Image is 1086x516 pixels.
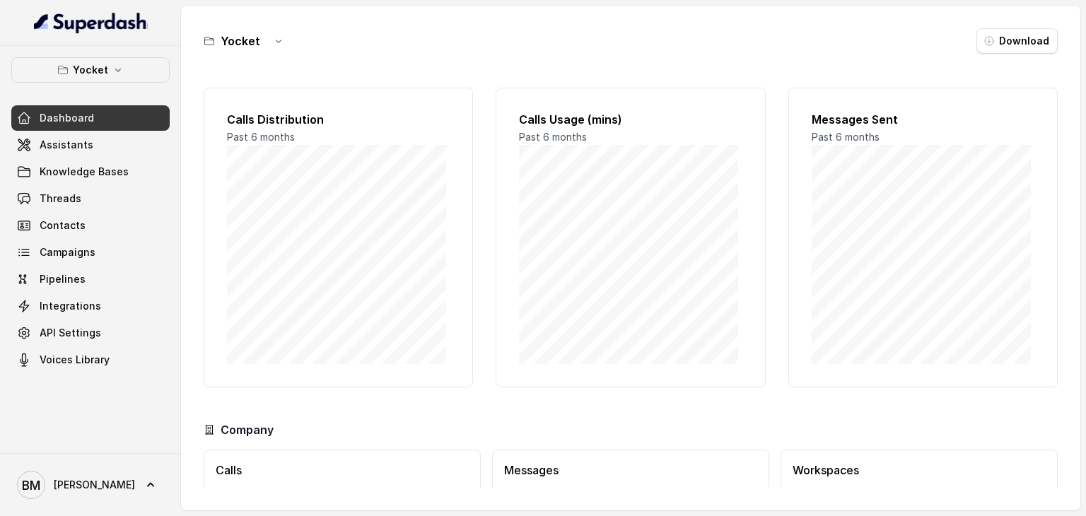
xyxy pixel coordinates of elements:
a: Pipelines [11,266,170,292]
h3: Yocket [221,33,260,49]
button: Yocket [11,57,170,83]
h3: Workspaces [793,462,1046,479]
img: light.svg [34,11,148,34]
span: Assistants [40,138,93,152]
span: Campaigns [40,245,95,259]
a: Knowledge Bases [11,159,170,184]
span: API Settings [40,326,101,340]
a: Threads [11,186,170,211]
button: Download [976,28,1058,54]
span: Past 6 months [227,131,295,143]
span: Integrations [40,299,101,313]
h3: Calls [216,462,469,479]
span: Threads [40,192,81,206]
span: Dashboard [40,111,94,125]
span: [PERSON_NAME] [54,478,135,492]
a: Campaigns [11,240,170,265]
a: [PERSON_NAME] [11,465,170,505]
a: Contacts [11,213,170,238]
a: API Settings [11,320,170,346]
h2: Calls Usage (mins) [519,111,742,128]
h3: Company [221,421,274,438]
span: Past 6 months [812,131,880,143]
a: Dashboard [11,105,170,131]
a: Voices Library [11,347,170,373]
a: Assistants [11,132,170,158]
span: Pipelines [40,272,86,286]
p: Yocket [73,61,108,78]
span: Voices Library [40,353,110,367]
h2: Messages Sent [812,111,1034,128]
h2: Calls Distribution [227,111,450,128]
span: Past 6 months [519,131,587,143]
span: Contacts [40,218,86,233]
text: BM [22,478,40,493]
a: Integrations [11,293,170,319]
span: Knowledge Bases [40,165,129,179]
h3: Messages [504,462,757,479]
